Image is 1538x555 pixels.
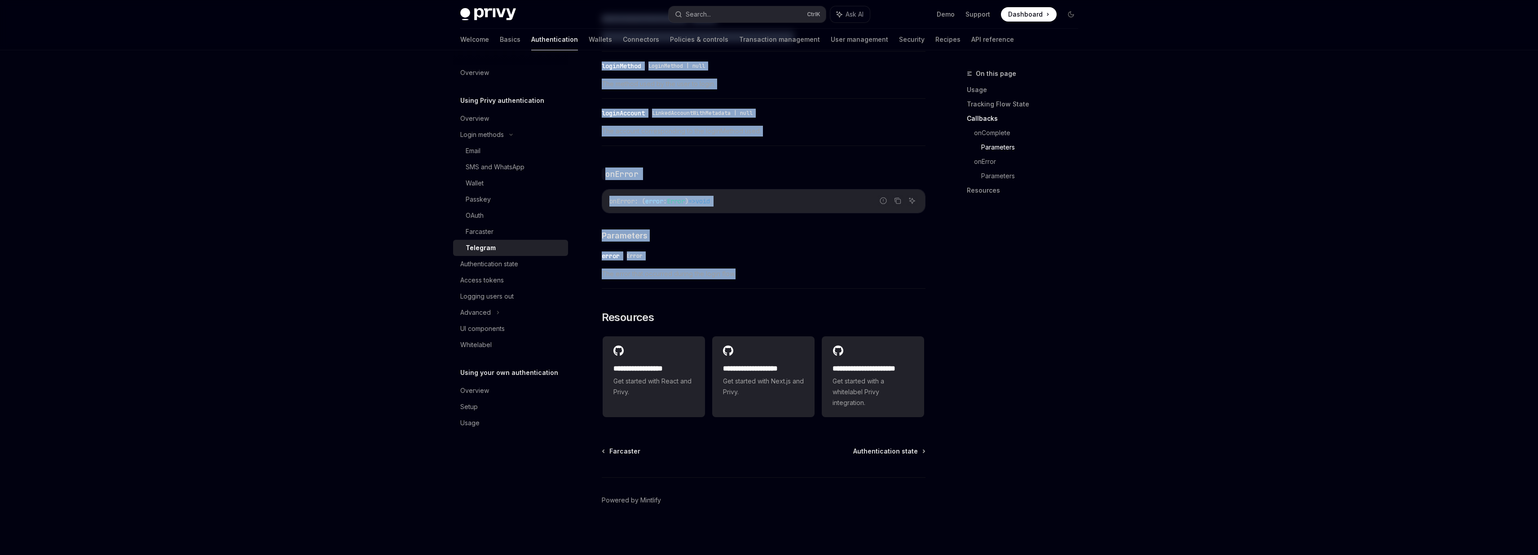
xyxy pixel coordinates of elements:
[603,447,640,456] a: Farcaster
[531,29,578,50] a: Authentication
[460,367,558,378] h5: Using your own authentication
[967,97,1085,111] a: Tracking Flow State
[670,29,728,50] a: Policies & controls
[935,29,961,50] a: Recipes
[648,62,705,70] span: LoginMethod | null
[460,129,504,140] div: Login methods
[981,169,1085,183] a: Parameters
[739,29,820,50] a: Transaction management
[453,224,568,240] a: Farcaster
[967,83,1085,97] a: Usage
[686,9,711,20] div: Search...
[589,29,612,50] a: Wallets
[453,159,568,175] a: SMS and WhatsApp
[976,68,1016,79] span: On this page
[602,269,925,279] span: The error that occurred during the login flow.
[635,197,645,205] span: : (
[466,178,484,189] div: Wallet
[696,197,710,205] span: void
[460,67,489,78] div: Overview
[602,168,642,180] code: onError
[602,62,641,70] div: loginMethod
[466,145,480,156] div: Email
[652,110,753,117] span: LinkedAccountWithMetadata | null
[453,383,568,399] a: Overview
[846,10,864,19] span: Ask AI
[602,310,654,325] span: Resources
[466,226,494,237] div: Farcaster
[460,95,544,106] h5: Using Privy authentication
[460,275,504,286] div: Access tokens
[899,29,925,50] a: Security
[833,376,913,408] span: Get started with a whitelabel Privy integration.
[685,197,688,205] span: )
[892,195,903,207] button: Copy the contents from the code block
[453,143,568,159] a: Email
[460,418,480,428] div: Usage
[453,288,568,304] a: Logging users out
[466,242,496,253] div: Telegram
[609,197,635,205] span: onError
[460,259,518,269] div: Authentication state
[602,126,925,137] span: The account corresponding to the loginMethod used.
[602,229,648,242] span: Parameters
[663,197,667,205] span: :
[877,195,889,207] button: Report incorrect code
[1008,10,1043,19] span: Dashboard
[831,29,888,50] a: User management
[967,183,1085,198] a: Resources
[807,11,820,18] span: Ctrl K
[830,6,870,22] button: Ask AI
[453,65,568,81] a: Overview
[609,447,640,456] span: Farcaster
[853,447,918,456] span: Authentication state
[453,110,568,127] a: Overview
[906,195,918,207] button: Ask AI
[453,321,568,337] a: UI components
[967,111,1085,126] a: Callbacks
[723,376,804,397] span: Get started with Next.js and Privy.
[460,8,516,21] img: dark logo
[669,6,826,22] button: Search...CtrlK
[453,272,568,288] a: Access tokens
[853,447,925,456] a: Authentication state
[466,194,491,205] div: Passkey
[971,29,1014,50] a: API reference
[460,307,491,318] div: Advanced
[974,126,1085,140] a: onComplete
[453,399,568,415] a: Setup
[500,29,520,50] a: Basics
[974,154,1085,169] a: onError
[602,496,661,505] a: Powered by Mintlify
[453,337,568,353] a: Whitelabel
[460,385,489,396] div: Overview
[602,79,925,89] span: The method used by the user to login.
[623,29,659,50] a: Connectors
[453,240,568,256] a: Telegram
[460,339,492,350] div: Whitelabel
[453,175,568,191] a: Wallet
[937,10,955,19] a: Demo
[602,109,645,118] div: loginAccount
[453,207,568,224] a: OAuth
[460,323,505,334] div: UI components
[466,210,484,221] div: OAuth
[981,140,1085,154] a: Parameters
[460,401,478,412] div: Setup
[466,162,524,172] div: SMS and WhatsApp
[602,251,620,260] div: error
[965,10,990,19] a: Support
[1064,7,1078,22] button: Toggle dark mode
[460,291,514,302] div: Logging users out
[453,191,568,207] a: Passkey
[453,415,568,431] a: Usage
[1001,7,1057,22] a: Dashboard
[627,252,643,260] span: Error
[460,113,489,124] div: Overview
[688,197,696,205] span: =>
[460,29,489,50] a: Welcome
[453,256,568,272] a: Authentication state
[667,197,685,205] span: Error
[645,197,663,205] span: error
[613,376,694,397] span: Get started with React and Privy.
